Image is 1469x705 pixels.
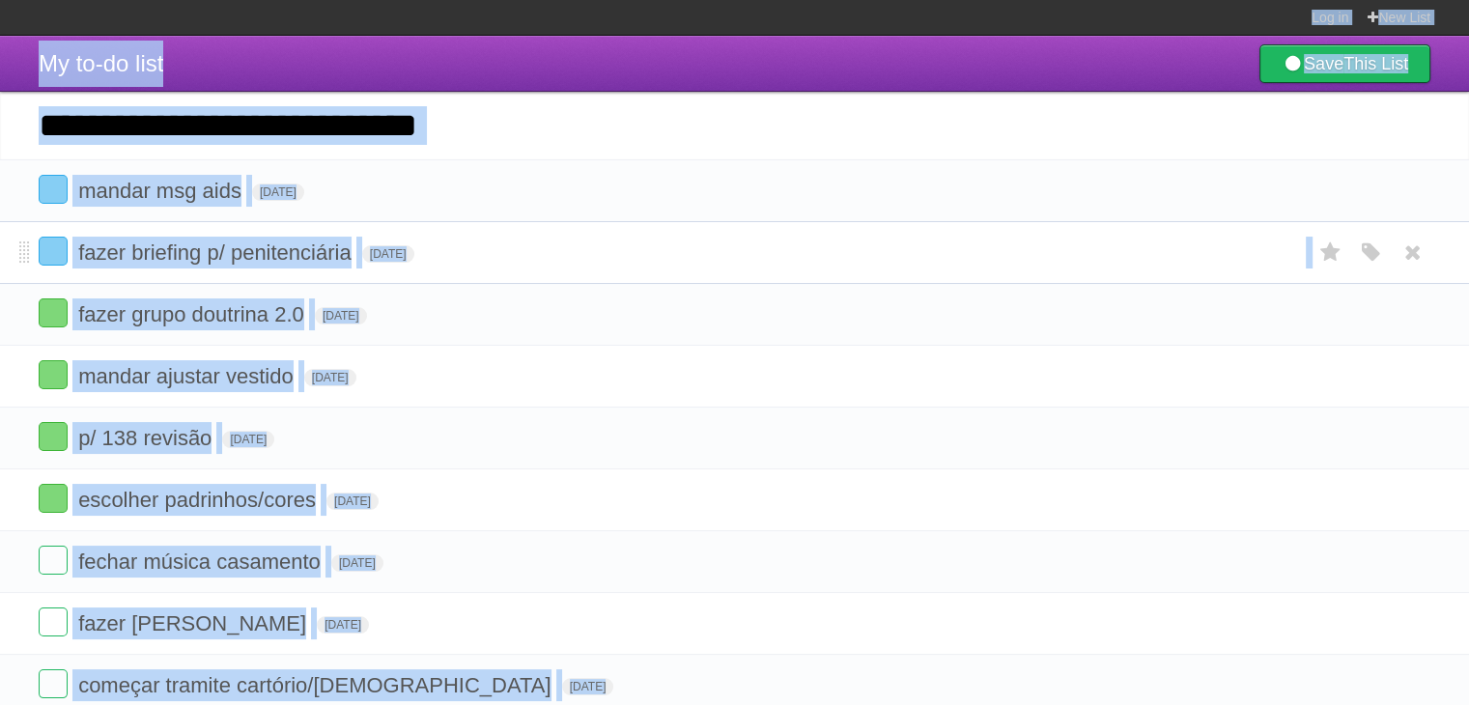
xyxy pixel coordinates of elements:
[39,669,68,698] label: Done
[1343,54,1408,73] b: This List
[78,611,311,635] span: fazer [PERSON_NAME]
[39,360,68,389] label: Done
[1259,44,1430,83] a: SaveThis List
[1313,237,1349,268] label: Star task
[562,678,614,695] span: [DATE]
[78,673,555,697] span: começar tramite cartório/[DEMOGRAPHIC_DATA]
[252,183,304,201] span: [DATE]
[222,431,274,448] span: [DATE]
[78,240,356,265] span: fazer briefing p/ penitenciária
[39,175,68,204] label: Done
[39,50,163,76] span: My to-do list
[78,179,246,203] span: mandar msg aids
[331,554,383,572] span: [DATE]
[317,616,369,634] span: [DATE]
[78,488,321,512] span: escolher padrinhos/cores
[362,245,414,263] span: [DATE]
[315,307,367,324] span: [DATE]
[326,493,379,510] span: [DATE]
[78,364,298,388] span: mandar ajustar vestido
[78,426,216,450] span: p/ 138 revisão
[78,302,309,326] span: fazer grupo doutrina 2.0
[39,298,68,327] label: Done
[39,237,68,266] label: Done
[39,422,68,451] label: Done
[39,546,68,575] label: Done
[39,607,68,636] label: Done
[304,369,356,386] span: [DATE]
[39,484,68,513] label: Done
[78,550,325,574] span: fechar música casamento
